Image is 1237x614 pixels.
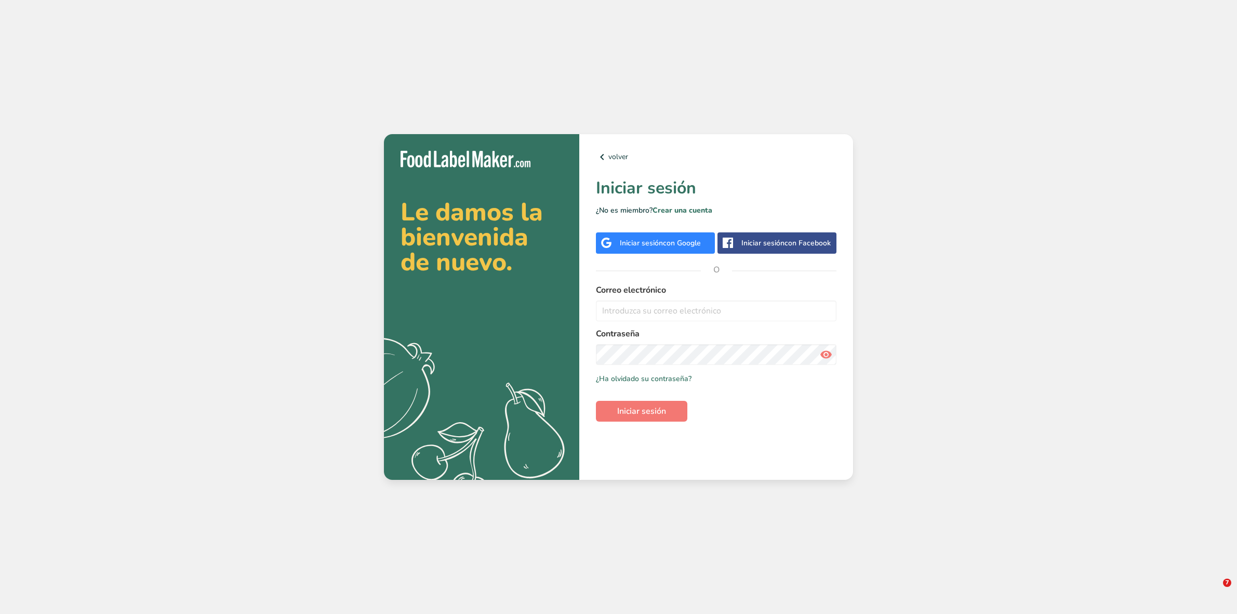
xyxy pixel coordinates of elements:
img: Food Label Maker [401,151,530,168]
label: Contraseña [596,328,836,340]
p: ¿No es miembro? [596,205,836,216]
span: con Facebook [784,238,831,248]
a: volver [596,151,836,163]
iframe: Intercom live chat [1202,579,1227,604]
button: Iniciar sesión [596,401,687,422]
label: Correo electrónico [596,284,836,296]
a: Crear una cuenta [653,205,712,215]
h1: Iniciar sesión [596,176,836,201]
a: ¿Ha olvidado su contraseña? [596,373,691,384]
div: Iniciar sesión [620,238,701,249]
span: Iniciar sesión [617,405,666,417]
h2: Le damos la bienvenida de nuevo. [401,200,563,275]
span: con Google [663,238,701,248]
div: Iniciar sesión [741,238,831,249]
span: 7 [1223,579,1231,587]
input: Introduzca su correo electrónico [596,301,836,321]
span: O [701,254,732,285]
